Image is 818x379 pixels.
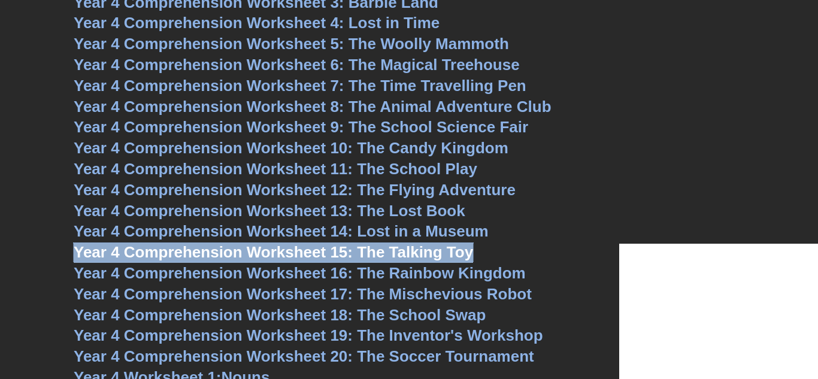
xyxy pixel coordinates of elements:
[74,35,509,53] a: Year 4 Comprehension Worksheet 5: The Woolly Mammoth
[74,285,532,303] a: Year 4 Comprehension Worksheet 17: The Mischevious Robot
[74,139,508,157] a: Year 4 Comprehension Worksheet 10: The Candy Kingdom
[74,56,520,74] a: Year 4 Comprehension Worksheet 6: The Magical Treehouse
[74,222,489,240] a: Year 4 Comprehension Worksheet 14: Lost in a Museum
[74,181,516,199] a: Year 4 Comprehension Worksheet 12: The Flying Adventure
[74,347,534,365] a: Year 4 Comprehension Worksheet 20: The Soccer Tournament
[74,264,526,282] a: Year 4 Comprehension Worksheet 16: The Rainbow Kingdom
[74,160,477,178] a: Year 4 Comprehension Worksheet 11: The School Play
[74,118,528,136] a: Year 4 Comprehension Worksheet 9: The School Science Fair
[74,14,440,32] a: Year 4 Comprehension Worksheet 4: Lost in Time
[74,326,543,344] a: Year 4 Comprehension Worksheet 19: The Inventor's Workshop
[619,244,818,379] iframe: Chat Widget
[74,202,465,220] a: Year 4 Comprehension Worksheet 13: The Lost Book
[74,98,552,116] a: Year 4 Comprehension Worksheet 8: The Animal Adventure Club
[74,306,486,324] a: Year 4 Comprehension Worksheet 18: The School Swap
[74,243,473,261] a: Year 4 Comprehension Worksheet 15: The Talking Toy
[74,77,526,95] a: Year 4 Comprehension Worksheet 7: The Time Travelling Pen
